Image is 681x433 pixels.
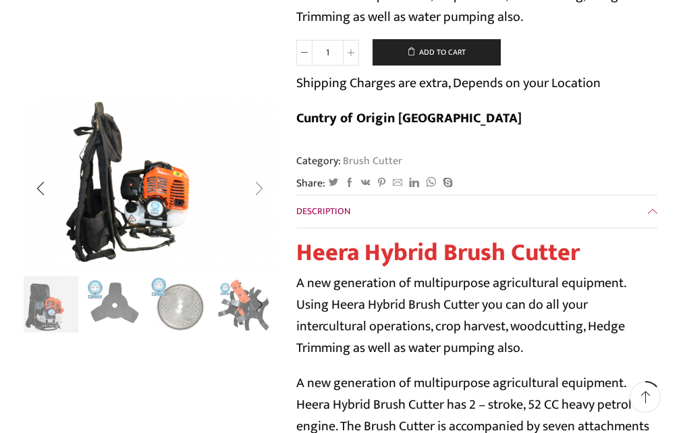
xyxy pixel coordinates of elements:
div: 9 / 10 [24,101,276,270]
div: Previous slide [24,172,57,206]
input: Product quantity [312,40,343,66]
p: A new generation of multipurpose agricultural equipment. Using Heera Hybrid Brush Cutter you can ... [296,272,658,359]
img: WEEDER [215,276,273,334]
span: Category: [296,153,402,169]
div: Next slide [242,172,276,206]
div: Next slide [242,288,276,322]
button: Add to cart [373,39,501,66]
a: 15 [150,276,208,334]
b: Cuntry of Origin [GEOGRAPHIC_DATA] [296,107,522,130]
li: 1 / 10 [20,276,78,332]
a: Description [296,195,658,228]
li: 3 / 10 [150,276,208,332]
h1: Heera Hybrid Brush Cutter [296,238,658,268]
li: 2 / 10 [85,276,143,332]
a: 14 [85,276,143,334]
li: 4 / 10 [215,276,273,332]
a: 13 [215,276,273,334]
span: Description [296,203,350,219]
span: Share: [296,176,325,191]
a: Heera Brush Cutter [20,276,78,334]
p: Shipping Charges are extra, Depends on your Location [296,72,601,94]
a: Brush Cutter [341,152,402,170]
